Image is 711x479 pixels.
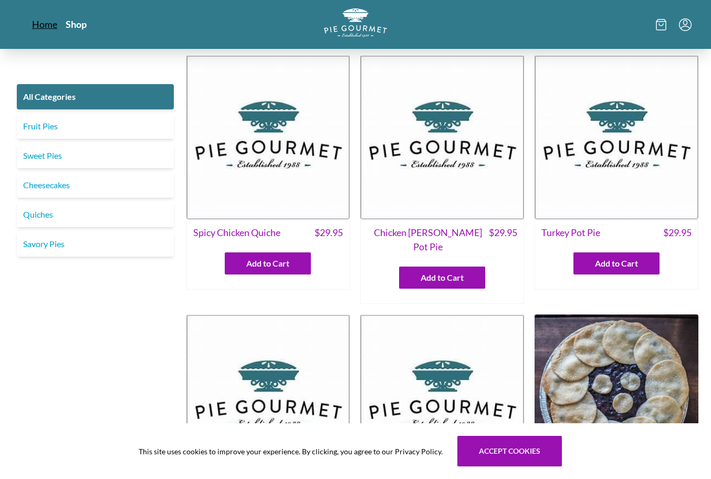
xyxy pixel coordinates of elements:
[193,226,280,240] span: Spicy Chicken Quiche
[17,114,174,139] a: Fruit Pies
[66,18,87,30] a: Shop
[186,314,350,478] img: Potato Bacon Pot Pie
[360,314,524,478] img: Spinach Artichoke Quiche
[17,231,174,257] a: Savory Pies
[360,55,524,219] img: Chicken Curry Pot Pie
[32,18,57,30] a: Home
[573,252,660,274] button: Add to Cart
[186,55,350,219] img: Spicy Chicken Quiche
[457,436,562,466] button: Accept cookies
[421,271,464,284] span: Add to Cart
[399,267,485,289] button: Add to Cart
[324,8,387,40] a: Logo
[679,18,692,31] button: Menu
[225,252,311,274] button: Add to Cart
[139,446,443,457] span: This site uses cookies to improve your experience. By clicking, you agree to our Privacy Policy.
[246,257,289,270] span: Add to Cart
[535,314,698,478] img: Blueberry
[17,84,174,109] a: All Categories
[541,226,600,240] span: Turkey Pot Pie
[324,8,387,37] img: logo
[17,202,174,227] a: Quiches
[315,226,343,240] span: $ 29.95
[489,226,517,254] span: $ 29.95
[595,257,638,270] span: Add to Cart
[17,172,174,198] a: Cheesecakes
[535,55,698,219] img: Turkey Pot Pie
[17,143,174,168] a: Sweet Pies
[367,226,489,254] span: Chicken [PERSON_NAME] Pot Pie
[663,226,692,240] span: $ 29.95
